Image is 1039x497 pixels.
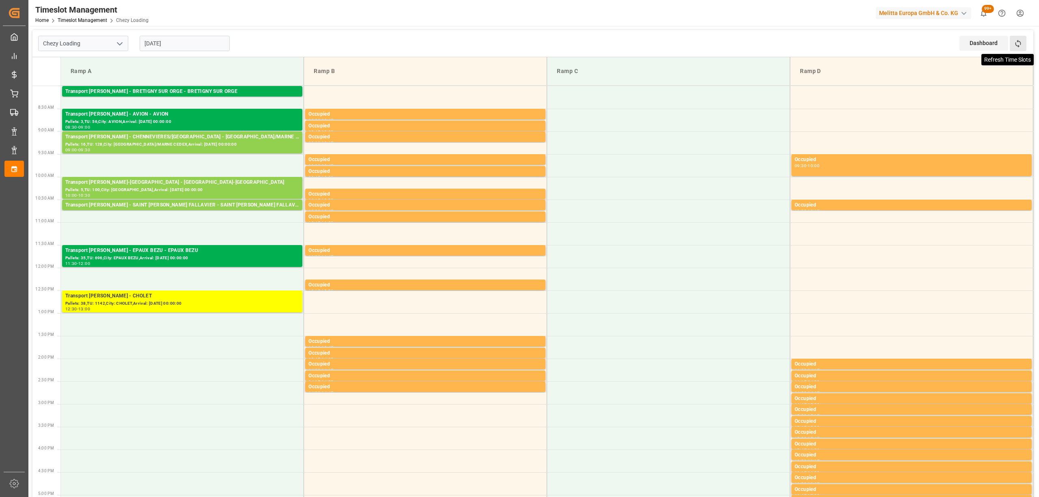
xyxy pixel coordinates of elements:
div: 10:15 [308,198,320,202]
span: 1:00 PM [38,310,54,314]
span: 10:00 AM [35,173,54,178]
span: 99+ [982,5,994,13]
div: 13:45 [321,346,333,349]
span: 11:00 AM [35,219,54,223]
div: Timeslot Management [35,4,149,16]
div: - [320,255,321,258]
div: 15:15 [795,426,806,429]
div: 14:15 [795,380,806,384]
div: Occupied [795,395,1028,403]
div: - [320,176,321,179]
div: - [806,209,808,213]
div: 16:30 [795,482,806,486]
span: 1:30 PM [38,332,54,337]
div: Transport [PERSON_NAME] - CHOLET [65,292,299,300]
div: 14:45 [321,391,333,395]
div: 14:15 [308,380,320,384]
div: 15:45 [808,437,819,440]
div: Occupied [308,168,542,176]
div: - [320,289,321,293]
div: 10:00 [808,164,819,168]
div: 15:45 [795,448,806,452]
span: 11:30 AM [35,241,54,246]
div: Transport [PERSON_NAME] - BRETIGNY SUR ORGE - BRETIGNY SUR ORGE [65,88,299,96]
div: - [320,357,321,361]
div: - [806,380,808,384]
div: Pallets: 35,TU: 696,City: EPAUX BEZU,Arrival: [DATE] 00:00:00 [65,255,299,262]
div: - [320,380,321,384]
div: 12:15 [308,289,320,293]
div: 16:15 [808,459,819,463]
div: - [77,148,78,152]
div: 12:00 [78,262,90,265]
div: Transport [PERSON_NAME] - CHENNEVIERES/[GEOGRAPHIC_DATA] - [GEOGRAPHIC_DATA]/MARNE CEDEX [65,133,299,141]
div: Pallets: 38,TU: 1142,City: CHOLET,Arrival: [DATE] 00:00:00 [65,300,299,307]
div: 09:45 [308,176,320,179]
div: Pallets: 3,TU: 56,City: AVION,Arrival: [DATE] 00:00:00 [65,118,299,125]
div: Dashboard [959,36,1008,51]
div: 13:30 [308,346,320,349]
div: - [77,262,78,265]
div: Occupied [795,156,1028,164]
button: Melitta Europa GmbH & Co. KG [876,5,974,21]
div: Occupied [795,474,1028,482]
div: 16:15 [795,471,806,475]
div: 15:15 [808,414,819,417]
div: 09:30 [308,164,320,168]
div: - [806,403,808,407]
div: 14:30 [795,391,806,395]
span: 8:30 AM [38,105,54,110]
div: - [806,482,808,486]
div: 15:30 [808,426,819,429]
div: Ramp C [554,64,783,79]
div: 10:45 [321,209,333,213]
div: Occupied [795,486,1028,494]
div: Occupied [795,463,1028,471]
div: - [806,448,808,452]
div: - [77,194,78,197]
div: Occupied [308,213,542,221]
button: Help Center [993,4,1011,22]
div: 10:30 [321,198,333,202]
div: Occupied [795,383,1028,391]
div: 10:30 [308,209,320,213]
div: - [320,346,321,349]
div: - [320,141,321,145]
div: Occupied [308,201,542,209]
div: 08:45 [321,118,333,122]
span: 3:00 PM [38,400,54,405]
div: 09:15 [321,141,333,145]
div: 10:30 [78,194,90,197]
div: 16:00 [795,459,806,463]
div: - [320,164,321,168]
div: Occupied [308,156,542,164]
div: 14:00 [795,368,806,372]
span: 4:30 PM [38,469,54,473]
div: Occupied [795,406,1028,414]
span: 12:30 PM [35,287,54,291]
div: Occupied [308,383,542,391]
div: 09:30 [78,148,90,152]
div: 09:00 [65,148,77,152]
span: 5:00 PM [38,491,54,496]
div: 14:45 [808,391,819,395]
div: - [806,164,808,168]
span: 2:30 PM [38,378,54,382]
div: 09:00 [308,141,320,145]
div: 14:45 [795,403,806,407]
div: 09:30 [795,164,806,168]
div: Occupied [308,338,542,346]
div: Occupied [308,133,542,141]
div: Occupied [308,110,542,118]
div: Occupied [795,360,1028,368]
div: - [320,198,321,202]
div: 10:00 [321,176,333,179]
div: 13:00 [78,307,90,311]
span: 3:30 PM [38,423,54,428]
button: open menu [113,37,125,50]
div: 10:45 [308,221,320,225]
div: 14:30 [321,380,333,384]
input: DD-MM-YYYY [140,36,230,51]
div: Occupied [795,451,1028,459]
div: 15:00 [795,414,806,417]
